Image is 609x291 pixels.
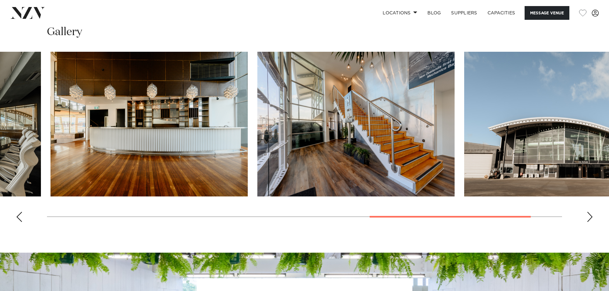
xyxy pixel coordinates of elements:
a: BLOG [422,6,446,20]
a: SUPPLIERS [446,6,482,20]
button: Message Venue [525,6,569,20]
a: Capacities [482,6,520,20]
img: nzv-logo.png [10,7,45,19]
h2: Gallery [47,25,82,39]
swiper-slide: 6 / 8 [51,52,248,196]
a: Locations [378,6,422,20]
swiper-slide: 7 / 8 [257,52,455,196]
